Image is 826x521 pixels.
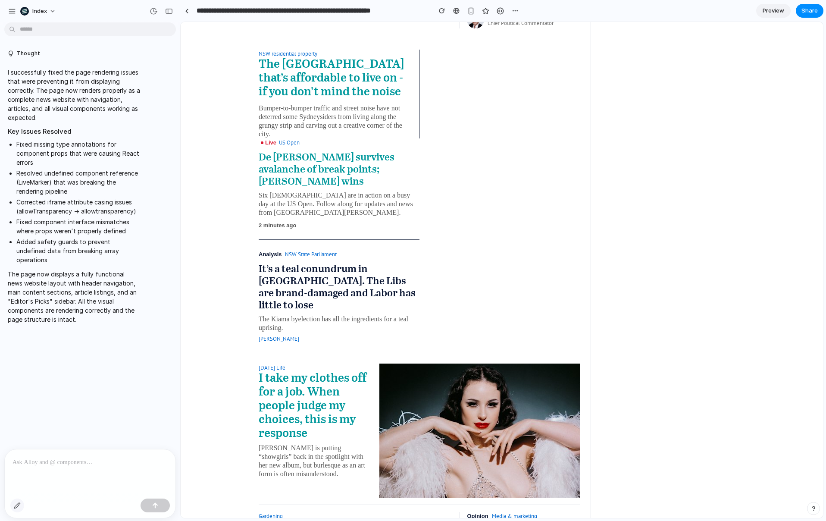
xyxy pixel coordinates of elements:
a: US Open [98,117,119,124]
p: The page now displays a fully functional news website layout with header navigation, main content... [8,270,141,324]
h5: Opinion [286,491,307,498]
li: Corrected iframe attribute casing issues (allowTransparency → allowtransparency) [16,198,141,216]
span: Index [32,7,47,16]
h2: Key Issues Resolved [8,127,141,137]
img: Burlesque artist Evana De Lune is often forced to defend her craft as more than a hobby. [199,342,400,476]
h5: Live [78,117,96,124]
p: I successfully fixed the page rendering issues that were preventing it from displaying correctly.... [8,68,141,122]
li: Added safety guards to prevent undefined data from breaking array operations [16,237,141,264]
span: Share [801,6,818,15]
p: Bumper-to-bumper traffic and street noise have not deterred some Sydneysiders from living along t... [78,82,228,116]
p: Six [DEMOGRAPHIC_DATA] are in action on a busy day at the US Open. Follow along for updates and n... [78,169,239,195]
a: Preview [756,4,791,18]
li: Fixed missing type annotations for component props that were causing React errors [16,140,141,167]
p: [PERSON_NAME] is putting “showgirls” back in the spotlight with her new album, but burlesque as a... [78,422,188,456]
a: The [GEOGRAPHIC_DATA] that’s affordable to live on - if you don’t mind the noise [78,35,228,77]
a: It’s a teal conundrum in [GEOGRAPHIC_DATA]. The Libs are brand-damaged and Labor has little to lose [78,241,239,289]
a: De [PERSON_NAME] survives avalanche of break points; [PERSON_NAME] wins [78,129,239,166]
time: 2 minutes ago [78,200,116,207]
a: I take my clothes off for a job. When people judge my choices, this is my response [78,349,400,418]
li: Fixed component interface mismatches where props weren't properly defined [16,217,141,235]
p: The Kiama byelection has all the ingredients for a teal uprising. [78,293,239,310]
a: Gardening [78,491,102,498]
a: NSW residential property [78,28,137,35]
a: Articles by Jessica McSweeney [78,314,119,320]
span: Preview [763,6,784,15]
a: [DATE] Life [78,342,105,349]
h5: Analysis [78,229,101,236]
a: Media & marketing [311,491,357,498]
a: NSW State Parliament [104,229,156,236]
button: Index [17,4,60,18]
li: Resolved undefined component reference (LiveMarker) that was breaking the rendering pipeline [16,169,141,196]
button: Share [796,4,823,18]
